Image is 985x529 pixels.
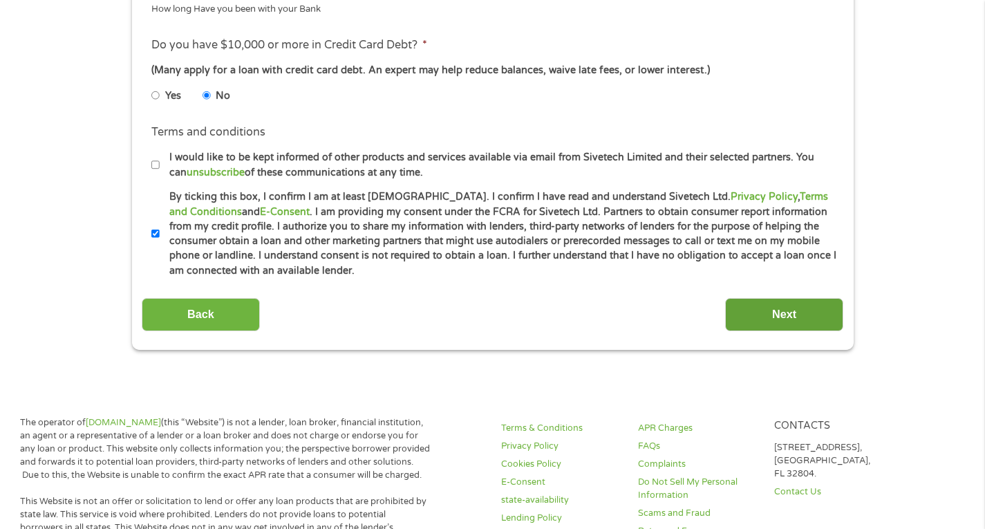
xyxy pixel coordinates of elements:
[501,440,621,453] a: Privacy Policy
[151,38,427,53] label: Do you have $10,000 or more in Credit Card Debt?
[165,89,181,104] label: Yes
[160,150,838,180] label: I would like to be kept informed of other products and services available via email from Sivetech...
[501,512,621,525] a: Lending Policy
[774,420,894,433] h4: Contacts
[501,422,621,435] a: Terms & Conditions
[160,189,838,278] label: By ticking this box, I confirm I am at least [DEMOGRAPHIC_DATA]. I confirm I have read and unders...
[169,191,828,217] a: Terms and Conditions
[774,485,894,499] a: Contact Us
[638,507,758,520] a: Scams and Fraud
[725,298,843,332] input: Next
[142,298,260,332] input: Back
[638,476,758,502] a: Do Not Sell My Personal Information
[638,440,758,453] a: FAQs
[20,416,431,481] p: The operator of (this “Website”) is not a lender, loan broker, financial institution, an agent or...
[501,458,621,471] a: Cookies Policy
[638,422,758,435] a: APR Charges
[501,494,621,507] a: state-availability
[216,89,230,104] label: No
[86,417,161,428] a: [DOMAIN_NAME]
[187,167,245,178] a: unsubscribe
[638,458,758,471] a: Complaints
[774,441,894,481] p: [STREET_ADDRESS], [GEOGRAPHIC_DATA], FL 32804.
[151,63,833,78] div: (Many apply for a loan with credit card debt. An expert may help reduce balances, waive late fees...
[731,191,798,203] a: Privacy Policy
[501,476,621,489] a: E-Consent
[151,125,265,140] label: Terms and conditions
[260,206,310,218] a: E-Consent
